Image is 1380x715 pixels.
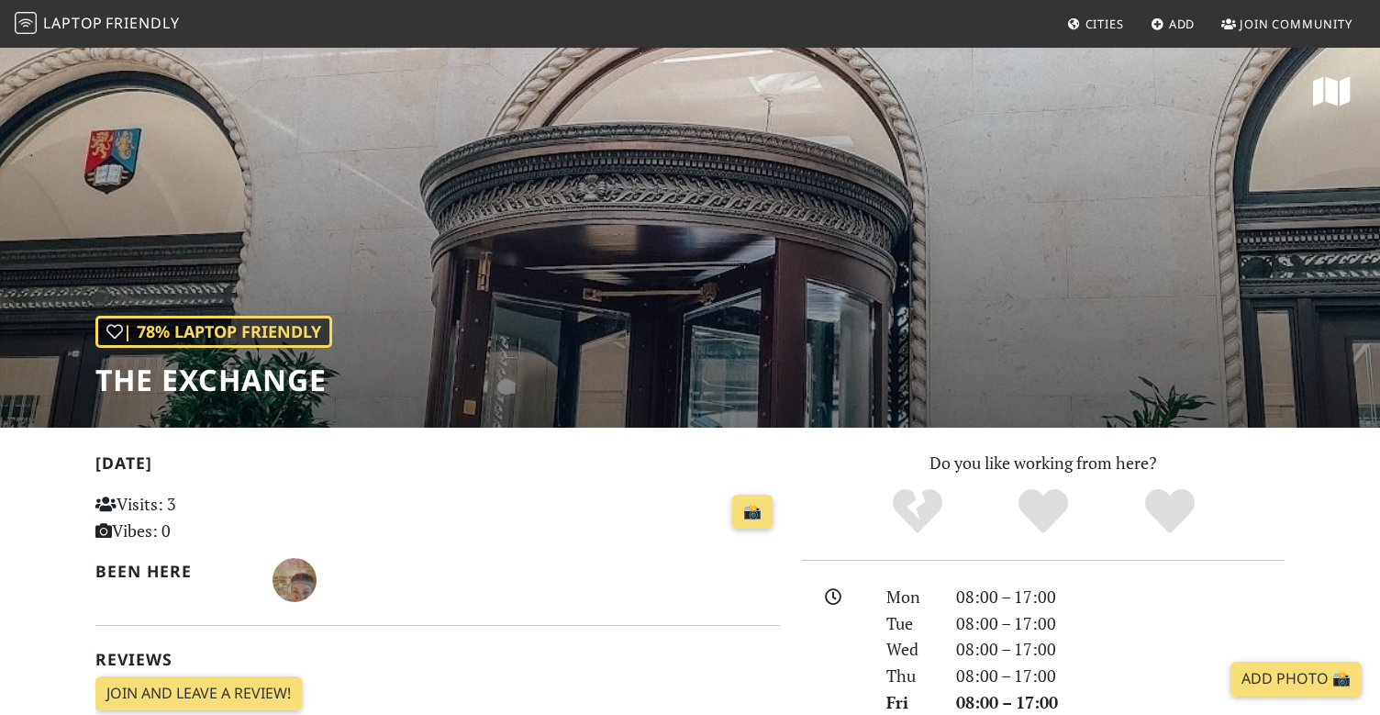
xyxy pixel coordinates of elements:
h2: Been here [95,562,250,581]
div: No [854,486,981,537]
div: Thu [875,663,945,689]
div: Yes [980,486,1107,537]
h1: The Exchange [95,363,332,397]
span: Add [1169,16,1196,32]
a: LaptopFriendly LaptopFriendly [15,8,180,40]
a: Add [1143,7,1203,40]
div: Mon [875,584,945,610]
div: Definitely! [1107,486,1233,537]
span: Join Community [1240,16,1352,32]
a: Add Photo 📸 [1230,662,1362,697]
span: Cities [1085,16,1124,32]
a: Join Community [1214,7,1360,40]
div: 08:00 – 17:00 [945,636,1296,663]
img: 4382-bryoney.jpg [273,558,317,602]
p: Do you like working from here? [802,450,1285,476]
span: Friendly [106,13,179,33]
span: Laptop [43,13,103,33]
a: Cities [1060,7,1131,40]
span: Bryoney Cook [273,567,317,589]
div: | 78% Laptop Friendly [95,316,332,348]
div: 08:00 – 17:00 [945,663,1296,689]
h2: [DATE] [95,453,780,480]
a: Join and leave a review! [95,676,302,711]
div: Tue [875,610,945,637]
div: 08:00 – 17:00 [945,610,1296,637]
p: Visits: 3 Vibes: 0 [95,491,309,544]
a: 📸 [732,495,773,530]
div: 08:00 – 17:00 [945,584,1296,610]
img: LaptopFriendly [15,12,37,34]
h2: Reviews [95,650,780,669]
div: Wed [875,636,945,663]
